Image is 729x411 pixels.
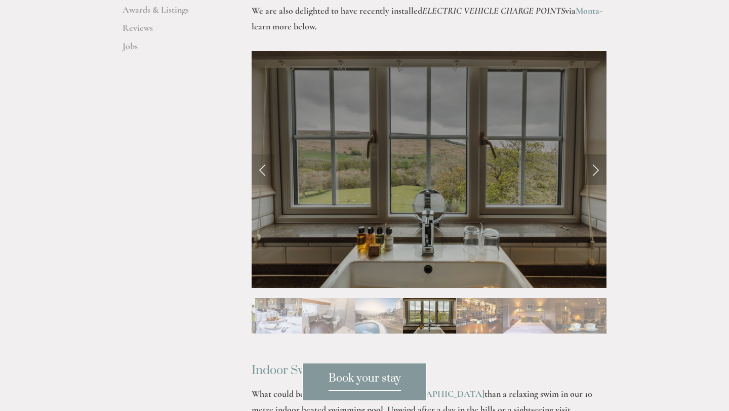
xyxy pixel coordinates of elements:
a: Next Slide [584,154,606,185]
img: Slide 9 [403,298,456,334]
a: Reviews [123,22,219,40]
img: Slide 7 [302,298,355,334]
span: Book your stay [329,372,401,391]
a: Awards & Listings [123,4,219,22]
em: ELECTRIC VEHICLE CHARGE POINTS [422,5,565,16]
a: Jobs [123,40,219,59]
h2: Indoor Swimming Pool [252,351,606,378]
img: Slide 8 [355,298,402,334]
p: We are also delighted to have recently installed via - learn more below. [252,3,606,34]
img: Slide 10 [456,298,503,334]
a: Previous Slide [252,154,274,185]
a: Book your stay [302,363,427,401]
img: Slide 11 [503,298,556,334]
img: Slide 12 [556,298,610,334]
a: Monta [576,5,599,16]
img: Slide 6 [255,298,302,334]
